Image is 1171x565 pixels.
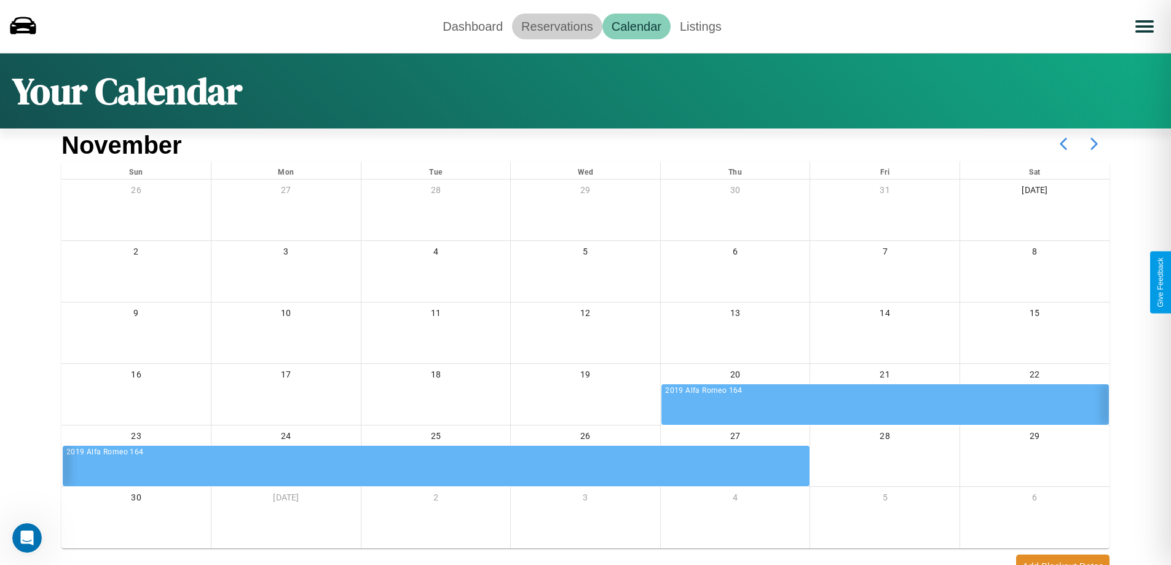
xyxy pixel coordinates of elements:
[12,523,42,553] iframe: Intercom live chat
[361,241,511,266] div: 4
[960,487,1110,512] div: 6
[211,180,361,205] div: 27
[361,487,511,512] div: 2
[211,241,361,266] div: 3
[61,302,211,328] div: 9
[512,14,602,39] a: Reservations
[1156,258,1165,307] div: Give Feedback
[361,425,511,451] div: 25
[361,162,511,179] div: Tue
[61,487,211,512] div: 30
[810,487,960,512] div: 5
[810,180,960,205] div: 31
[810,162,960,179] div: Fri
[671,14,731,39] a: Listings
[810,241,960,266] div: 7
[12,66,242,116] h1: Your Calendar
[810,425,960,451] div: 28
[61,364,211,389] div: 16
[61,162,211,179] div: Sun
[960,180,1110,205] div: [DATE]
[661,487,810,512] div: 4
[361,180,511,205] div: 28
[665,385,1106,397] div: 2019 Alfa Romeo 164
[361,364,511,389] div: 18
[960,364,1110,389] div: 22
[361,302,511,328] div: 11
[511,241,660,266] div: 5
[810,302,960,328] div: 14
[61,241,211,266] div: 2
[211,364,361,389] div: 17
[661,180,810,205] div: 30
[661,364,810,389] div: 20
[211,425,361,451] div: 24
[511,425,660,451] div: 26
[511,487,660,512] div: 3
[511,180,660,205] div: 29
[661,302,810,328] div: 13
[960,241,1110,266] div: 8
[960,162,1110,179] div: Sat
[661,425,810,451] div: 27
[511,302,660,328] div: 12
[661,241,810,266] div: 6
[211,162,361,179] div: Mon
[433,14,512,39] a: Dashboard
[960,302,1110,328] div: 15
[61,132,182,159] h2: November
[511,162,660,179] div: Wed
[211,487,361,512] div: [DATE]
[61,180,211,205] div: 26
[602,14,671,39] a: Calendar
[211,302,361,328] div: 10
[661,162,810,179] div: Thu
[1127,9,1162,44] button: Open menu
[511,364,660,389] div: 19
[810,364,960,389] div: 21
[66,446,807,459] div: 2019 Alfa Romeo 164
[61,425,211,451] div: 23
[960,425,1110,451] div: 29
